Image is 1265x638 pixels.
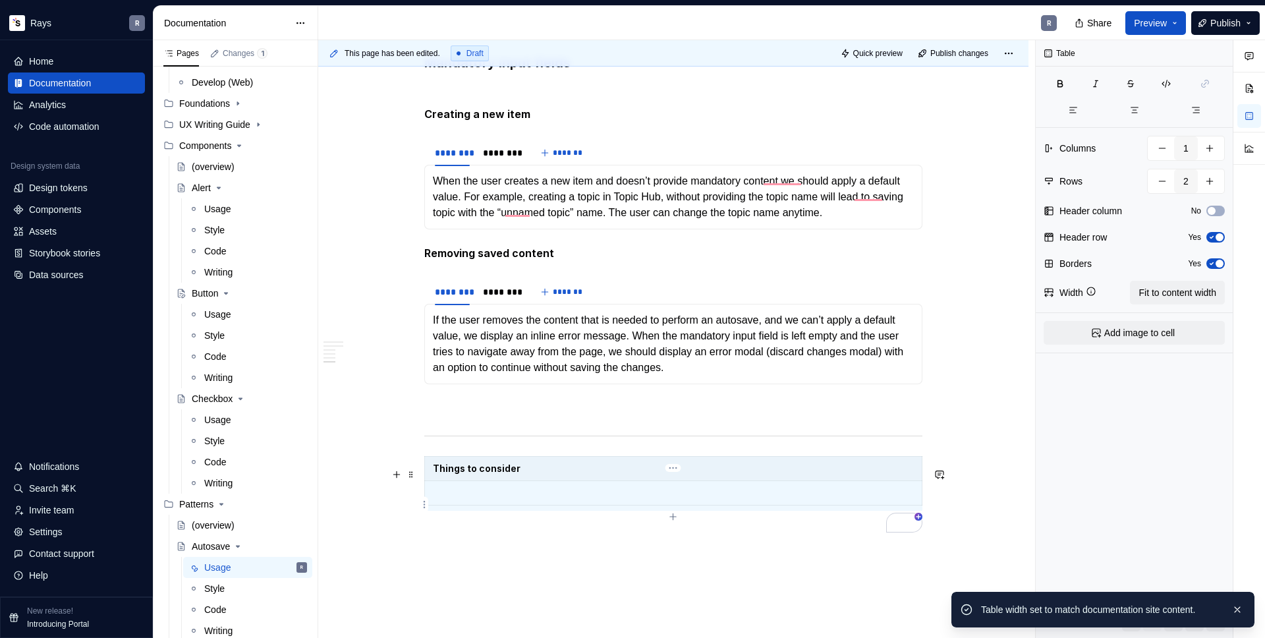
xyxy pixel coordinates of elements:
p: Introducing Portal [27,619,89,629]
button: Preview [1125,11,1186,35]
div: Columns [1059,142,1096,155]
div: Usage [204,202,231,216]
label: No [1191,206,1201,216]
div: Width [1059,286,1083,299]
div: Style [204,434,225,448]
div: Patterns [158,494,312,515]
div: Contact support [29,547,94,560]
a: Documentation [8,72,145,94]
a: (overview) [171,156,312,177]
button: Add image to cell [1044,321,1225,345]
div: Foundations [158,93,312,114]
a: Design tokens [8,177,145,198]
div: Writing [204,477,233,490]
div: Components [29,203,81,216]
a: Settings [8,521,145,542]
div: Usage [204,561,231,574]
span: 1 [257,48,267,59]
p: Things to consider [433,462,914,475]
div: Style [204,329,225,342]
div: Data sources [29,268,83,281]
button: Fit to content width [1130,281,1225,304]
div: (overview) [192,519,235,532]
p: New release! [27,606,73,616]
span: Share [1087,16,1111,30]
div: Components [158,135,312,156]
a: Assets [8,221,145,242]
a: Components [8,199,145,220]
div: Notifications [29,460,79,473]
div: R [300,561,303,574]
div: Components [179,139,231,152]
div: Header row [1059,231,1107,244]
a: Writing [183,473,312,494]
button: Search ⌘K [8,478,145,499]
a: Develop (Web) [171,72,312,93]
button: Publish [1191,11,1260,35]
div: Code automation [29,120,99,133]
strong: Creating a new item [424,107,530,121]
a: Home [8,51,145,72]
span: Add image to cell [1104,326,1175,339]
span: Fit to content width [1138,286,1216,299]
span: This page has been edited. [345,48,440,59]
div: Design tokens [29,181,88,194]
button: Publish changes [914,44,994,63]
div: Rows [1059,175,1082,188]
a: Alert [171,177,312,198]
div: Borders [1059,257,1092,270]
div: Home [29,55,53,68]
button: RaysR [3,9,150,37]
a: Autosave [171,536,312,557]
a: Writing [183,367,312,388]
div: Search ⌘K [29,482,76,495]
div: Writing [204,624,233,637]
div: Develop (Web) [192,76,253,89]
span: Publish [1210,16,1241,30]
div: R [1047,18,1052,28]
div: R [135,18,140,28]
a: Code [183,599,312,620]
span: Quick preview [853,48,903,59]
div: Code [204,350,226,363]
a: Invite team [8,500,145,521]
label: Yes [1188,258,1201,269]
button: Help [8,565,145,586]
div: Autosave [192,540,230,553]
div: Documentation [164,16,289,30]
a: Code automation [8,116,145,137]
a: Code [183,346,312,367]
div: Help [29,569,48,582]
div: Table width set to match documentation site content. [981,603,1221,616]
span: Draft [466,48,484,59]
a: Usage [183,409,312,430]
div: UX Writing Guide [179,118,250,131]
a: UsageR [183,557,312,578]
div: Header column [1059,204,1122,217]
a: Style [183,325,312,346]
div: Writing [204,371,233,384]
span: Publish changes [930,48,988,59]
div: Invite team [29,504,74,517]
a: Style [183,430,312,451]
div: Code [204,603,226,616]
div: Settings [29,525,63,538]
a: Code [183,241,312,262]
a: Data sources [8,264,145,285]
a: Storybook stories [8,243,145,264]
button: Share [1068,11,1120,35]
div: Pages [163,48,199,59]
strong: Removing saved content [424,246,554,260]
img: 6d3517f2-c9be-42ef-a17d-43333b4a1852.png [9,15,25,31]
div: Style [204,582,225,595]
div: Documentation [29,76,91,90]
a: Button [171,283,312,304]
a: Analytics [8,94,145,115]
p: When the user creates a new item and doesn’t provide mandatory content we should apply a default ... [433,173,914,221]
p: If the user removes the content that is needed to perform an autosave, and we can’t apply a defau... [433,312,914,376]
div: Assets [29,225,57,238]
a: Writing [183,262,312,283]
div: Patterns [179,498,213,511]
div: Rays [30,16,51,30]
section-item: Untitled [433,173,914,221]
